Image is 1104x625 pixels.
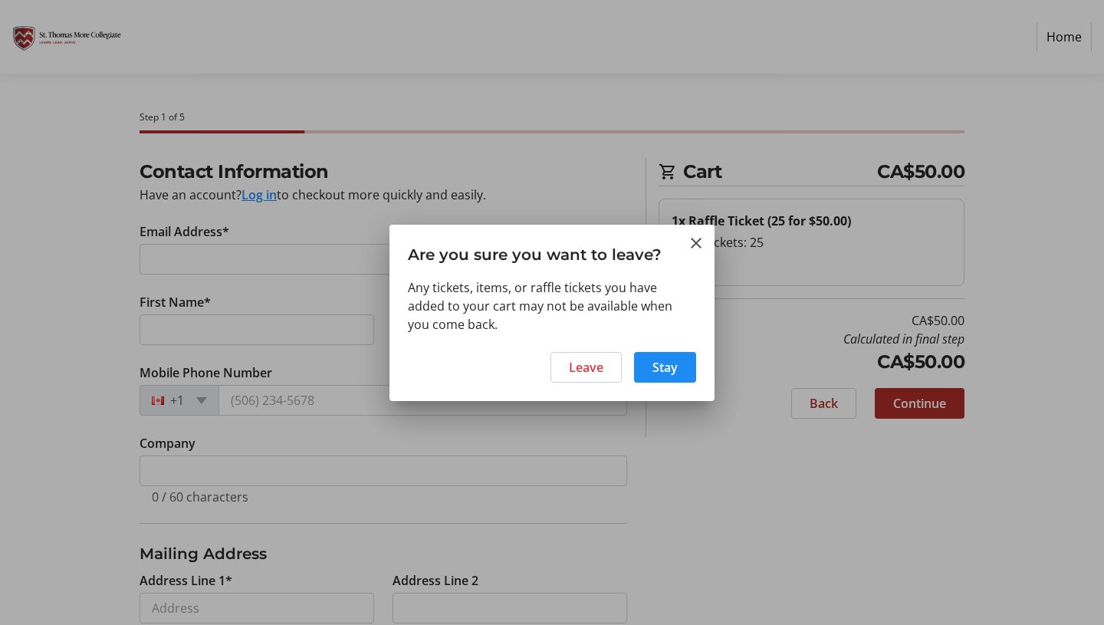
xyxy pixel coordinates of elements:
[550,352,622,383] button: Leave
[652,358,678,377] span: Stay
[687,234,705,252] button: Close
[389,225,715,278] h3: Are you sure you want to leave?
[569,358,603,377] span: Leave
[408,278,696,334] div: Any tickets, items, or raffle tickets you have added to your cart may not be available when you c...
[634,352,696,383] button: Stay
